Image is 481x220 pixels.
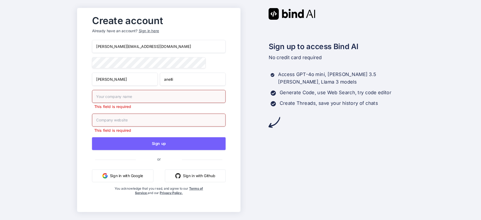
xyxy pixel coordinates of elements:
img: google [102,173,108,178]
button: Sign in with Github [165,169,226,182]
p: Generate Code, use Web Search, try code editor [280,89,391,96]
a: Terms of Service [135,187,203,195]
p: Already have an account? [92,28,225,33]
input: Email [92,40,225,53]
p: Create Threads, save your history of chats [280,100,378,107]
img: github [175,173,181,178]
button: Sign up [92,137,225,150]
span: or [136,153,182,166]
p: Access GPT-4o mini, [PERSON_NAME] 3.5 [PERSON_NAME], Llama 3 models [278,71,404,86]
p: This field is required [92,128,225,133]
input: Company website [92,114,225,127]
div: Sign in here [138,28,159,33]
p: No credit card required [268,54,404,61]
a: Privacy Policy. [160,191,183,195]
p: This field is required [92,104,225,109]
input: Last Name [160,73,225,86]
img: arrow [268,116,280,128]
div: You acknowledge that you read, and agree to our and our [114,187,204,208]
h2: Create account [92,17,225,25]
input: First Name [92,73,158,86]
h2: Sign up to access Bind AI [268,41,404,52]
input: Your company name [92,90,225,103]
button: Sign in with Google [92,169,153,182]
img: Bind AI logo [268,8,315,20]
